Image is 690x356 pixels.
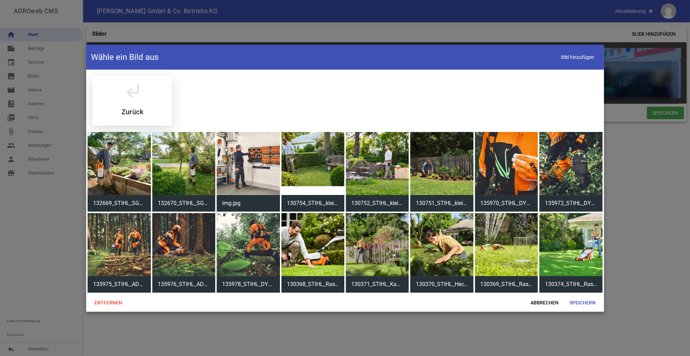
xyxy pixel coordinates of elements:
[281,194,344,212] span: 130754_STIHL_kleine_Gaerten_1_EU - usable RoW.jpg
[88,194,151,212] span: 132669_STIHL_SGA_30_Anwendung_1_EU - usable RoW.jpg
[122,81,142,100] i: subdirectory_arrow_left
[121,108,143,115] h5: Zurück
[152,275,215,293] span: 135976_STIHL_ADVANCE_ShellTEC_Jacke_Anwendung_EU - usable RoW.jpg
[152,194,215,212] span: 132670_STIHL_SGA_30_Anwendung_2_EU - usable RoW.jpg
[539,194,602,212] span: 135972_STIHL_DYNAMIC_DuroTEC_Latzhose_Anwendung_EU - usable RoW.jpg
[92,76,172,126] div: STIHL
[475,275,538,293] span: 130369_STIHL_Rasen_waessern_EU - usable RoW.jpg
[539,275,602,293] span: 130374_STIHL_Rasenpflege_1_EU - usable RoW.jpg
[410,275,473,293] span: 130370_STIHL_Heckenpfleg_EU - usable RoW.jpg
[556,50,599,64] span: Bild hinzufügen
[91,52,158,63] h4: Wähle ein Bild aus
[525,296,564,309] span: Abbrechen
[217,275,280,293] span: 135978_STIHL_DYNAMIC_DuroTEC_Bundhose_Anwendung_EU - usable RoW.jpg
[281,275,344,293] span: 130368_STIHL_Rasenpflege_EU - usable RoW.jpg
[475,194,538,212] span: 135970_STIHL_DYNAMIC_DuroTEC_Jacke_Anwendung_EU - usable RoW.jpg
[217,194,280,212] span: img.jpg
[564,296,601,309] span: Speichern
[346,194,409,212] span: 130752_STIHL_kleine_Gaerten_4_EU - usable RoW.jpg
[89,296,128,309] span: Entfernen
[88,275,151,293] span: 135975_STIHL_ADVANCE_FlexTEC_Bundhose_Anwendung_EU - usable RoW.jpg
[346,275,409,293] span: 130371_STIHL_Kanteschneiden_EU - usable RoW.jpg
[410,194,473,212] span: 130751_STIHL_kleine_Gaerten_2_EU - usable RoW.jpg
